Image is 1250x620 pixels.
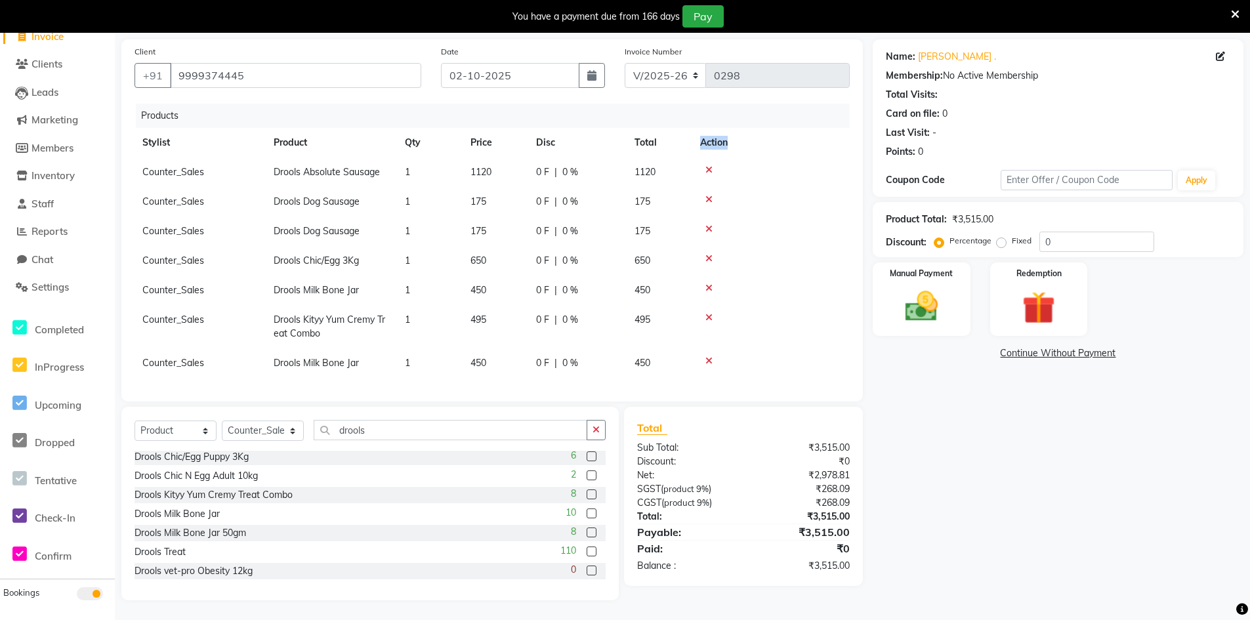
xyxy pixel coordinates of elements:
span: 175 [470,225,486,237]
span: 650 [470,255,486,266]
a: Staff [3,197,112,212]
div: 0 [942,107,948,121]
img: _cash.svg [895,287,949,325]
span: 9% [697,497,709,508]
div: ₹3,515.00 [743,559,860,573]
input: Search by Name/Mobile/Email/Code [170,63,421,88]
span: Bookings [3,587,39,598]
div: ₹3,515.00 [952,213,993,226]
div: Paid: [627,541,743,556]
span: 1120 [635,166,656,178]
span: Clients [31,58,62,70]
a: Chat [3,253,112,268]
span: 650 [635,255,650,266]
span: Tentative [35,474,77,487]
span: Drools Absolute Sausage [274,166,380,178]
div: Drools vet-pro Obesity 12kg [135,564,253,578]
div: ₹268.09 [743,496,860,510]
th: Disc [528,128,627,157]
span: 175 [635,196,650,207]
div: Balance : [627,559,743,573]
th: Product [266,128,397,157]
span: Leads [31,86,58,98]
a: Reports [3,224,112,239]
span: 0 % [562,254,578,268]
th: Stylist [135,128,266,157]
span: | [554,283,557,297]
div: ( ) [627,496,743,510]
span: 0 % [562,283,578,297]
span: 0 F [536,224,549,238]
a: Continue Without Payment [875,346,1241,360]
span: 1 [405,255,410,266]
span: Check-In [35,512,75,524]
div: Sub Total: [627,441,743,455]
span: Counter_Sales [142,255,204,266]
label: Percentage [949,235,991,247]
span: Counter_Sales [142,166,204,178]
button: Pay [682,5,724,28]
span: 1 [405,357,410,369]
span: Counter_Sales [142,196,204,207]
span: Counter_Sales [142,357,204,369]
span: 0 F [536,254,549,268]
span: product [664,497,695,508]
div: Drools Kityy Yum Cremy Treat Combo [135,488,293,502]
button: +91 [135,63,171,88]
span: | [554,254,557,268]
span: 0 % [562,224,578,238]
span: 0 % [562,195,578,209]
span: 450 [470,284,486,296]
div: Discount: [886,236,927,249]
span: | [554,165,557,179]
div: Drools Chic N Egg Adult 10kg [135,469,258,483]
span: Members [31,142,73,154]
span: 1 [405,284,410,296]
span: Drools Dog Sausage [274,196,360,207]
span: 0 [571,563,576,577]
input: Enter Offer / Coupon Code [1001,170,1173,190]
span: Counter_Sales [142,284,204,296]
span: 0 % [562,313,578,327]
span: Drools Chic/Egg 3Kg [274,255,359,266]
span: 8 [571,487,576,501]
th: Total [627,128,692,157]
div: Drools Chic/Egg Puppy 3Kg [135,450,249,464]
span: 1 [405,166,410,178]
div: Name: [886,50,915,64]
span: 1120 [470,166,491,178]
label: Client [135,46,156,58]
div: Products [136,104,860,128]
div: ₹3,515.00 [743,524,860,540]
div: 0 [918,145,923,159]
div: Drools Milk Bone Jar 50gm [135,526,246,540]
span: | [554,195,557,209]
div: ₹0 [743,541,860,556]
span: 9% [696,484,709,494]
span: Reports [31,225,68,238]
div: Membership: [886,69,943,83]
span: | [554,356,557,370]
span: Drools Dog Sausage [274,225,360,237]
span: 6 [571,449,576,463]
div: ( ) [627,482,743,496]
span: Upcoming [35,399,81,411]
span: 0 F [536,313,549,327]
span: | [554,224,557,238]
div: Payable: [627,524,743,540]
span: 450 [470,357,486,369]
label: Redemption [1016,268,1062,279]
div: ₹268.09 [743,482,860,496]
img: _gift.svg [1012,287,1066,328]
div: ₹2,978.81 [743,468,860,482]
span: Counter_Sales [142,314,204,325]
span: 1 [405,225,410,237]
span: Total [637,421,667,435]
a: Settings [3,280,112,295]
span: 1 [405,314,410,325]
span: 450 [635,284,650,296]
div: Card on file: [886,107,940,121]
span: Settings [31,281,69,293]
div: Discount: [627,455,743,468]
span: 0 F [536,283,549,297]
